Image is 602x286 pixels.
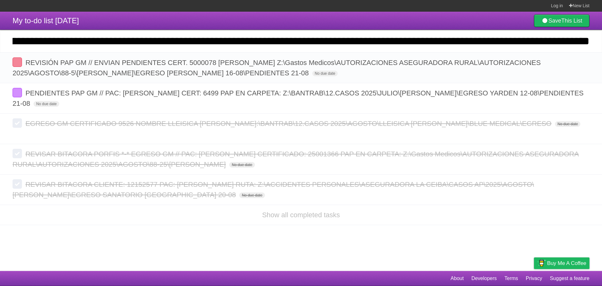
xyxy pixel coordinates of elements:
span: REVISAR BITACORA CLIENTE: 12152577 PAC: [PERSON_NAME] RUTA: Z:\ACCIDENTES PERSONALES\ASEGURADORA ... [13,181,534,199]
a: Terms [504,273,518,284]
img: Buy me a coffee [537,258,546,268]
span: No due date [239,192,265,198]
label: Done [13,149,22,158]
span: No due date [555,121,580,127]
b: This List [561,18,582,24]
span: My to-do list [DATE] [13,16,79,25]
label: Done [13,88,22,97]
label: Done [13,57,22,67]
span: PENDIENTES PAP GM // PAC: [PERSON_NAME] CERT: 6499 PAP EN CARPETA: Z:\BANTRAB\12.CASOS 2025\JULIO... [13,89,584,107]
a: Developers [471,273,497,284]
span: No due date [312,71,338,76]
a: Suggest a feature [550,273,589,284]
span: REVISIÓN PAP GM // ENVIAN PENDIENTES CERT. 5000078 [PERSON_NAME] Z:\Gastos Medicos\AUTORIZACIONES... [13,59,541,77]
span: No due date [34,101,59,107]
a: Show all completed tasks [262,211,340,219]
label: Done [13,179,22,189]
span: Buy me a coffee [547,258,586,269]
a: Buy me a coffee [534,257,589,269]
a: Privacy [526,273,542,284]
span: REVISAR BITACORA PORFIS *-* EGRESO GM // PAC: [PERSON_NAME] CERTIFICADO: 25001366 PAP EN CARPETA:... [13,150,579,168]
label: Done [13,118,22,128]
span: EGRESO GM CERTIFICADO 9526 NOMBRE LLEISICA [PERSON_NAME]:\BANTRAB\12.CASOS 2025\AGOSTO\LLEISICA [... [25,120,553,127]
a: SaveThis List [534,14,589,27]
span: No due date [229,162,255,168]
a: About [451,273,464,284]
